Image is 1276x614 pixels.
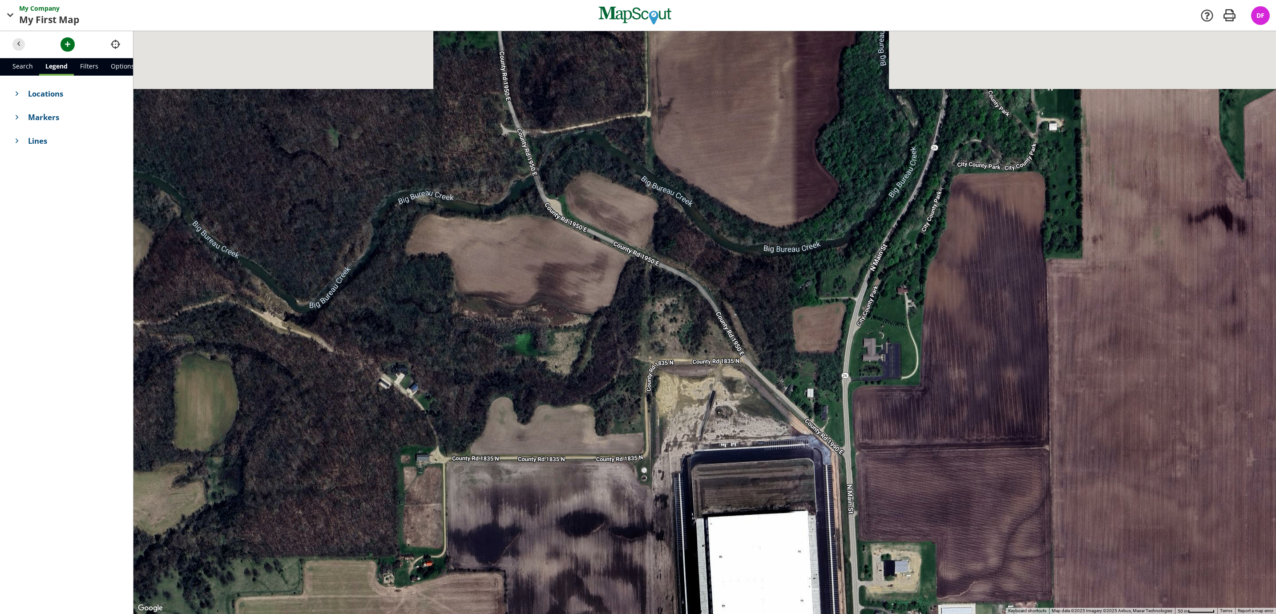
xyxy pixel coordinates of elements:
[28,112,121,123] span: Markers
[136,602,165,614] img: Google
[105,58,141,76] a: Options
[1008,608,1046,614] button: Keyboard shortcuts
[19,4,61,13] span: My Company
[59,13,79,27] span: Map
[1220,608,1232,613] a: Terms
[1178,609,1188,614] span: 50 m
[136,602,165,614] a: Open this area in Google Maps (opens a new window)
[74,58,105,76] a: Filters
[1238,608,1273,613] a: Report a map error
[1052,608,1172,613] span: Map data ©2025 Imagery ©2025 Airbus, Maxar Technologies
[28,88,121,99] span: Locations
[1200,8,1214,23] a: Support Docs
[39,58,74,76] a: Legend
[1256,11,1264,20] span: DF
[6,58,39,76] a: Search
[1175,608,1217,614] button: Map Scale: 50 m per 56 pixels
[19,13,59,27] span: My First
[598,3,672,28] img: MapScout
[28,135,121,146] span: Lines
